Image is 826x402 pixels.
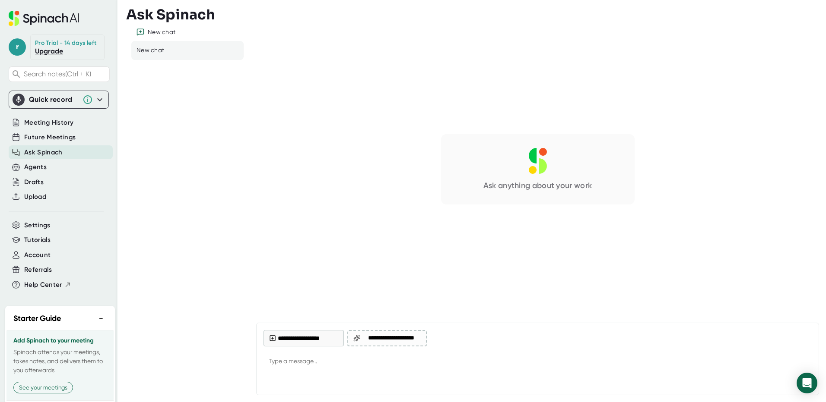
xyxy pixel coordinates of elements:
button: Account [24,250,51,260]
button: Help Center [24,280,71,290]
button: − [95,312,107,325]
h3: Ask Spinach [126,6,215,23]
button: Upload [24,192,46,202]
button: Ask Spinach [24,148,63,157]
div: Open Intercom Messenger [797,373,817,393]
button: Future Meetings [24,132,76,142]
button: Meeting History [24,118,73,128]
div: Pro Trial - 14 days left [35,39,96,47]
div: New chat [137,46,164,55]
div: Send message [796,372,812,388]
span: Search notes (Ctrl + K) [24,70,107,78]
h3: Add Spinach to your meeting [13,337,107,344]
h2: Starter Guide [13,313,61,324]
button: Drafts [24,177,44,187]
button: Tutorials [24,235,51,245]
button: Agents [24,162,47,172]
span: r [9,38,26,56]
div: New chat [148,28,175,36]
div: Quick record [13,91,105,108]
button: Settings [24,220,51,230]
button: Referrals [24,265,52,275]
div: Ask anything about your work [483,181,592,191]
p: Spinach attends your meetings, takes notes, and delivers them to you afterwards [13,348,107,375]
div: Quick record [29,95,78,104]
a: Upgrade [35,47,63,55]
span: Help Center [24,280,62,290]
button: See your meetings [13,382,73,393]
